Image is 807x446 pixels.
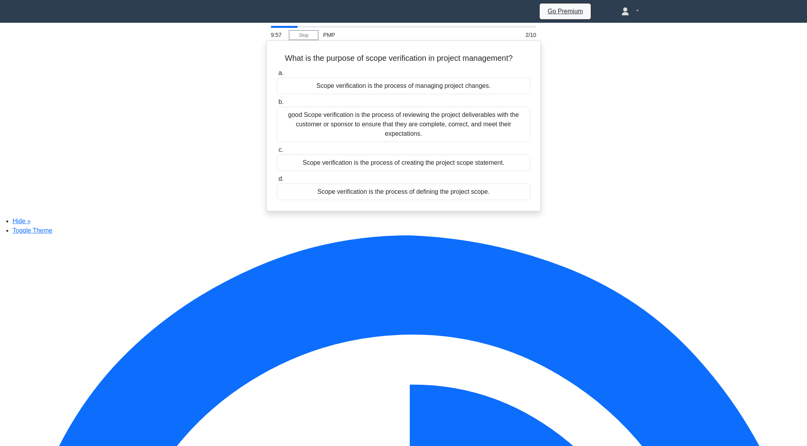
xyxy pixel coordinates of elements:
[276,53,531,64] h5: What is the purpose of scope verification in project management?
[13,218,31,224] a: Hide »
[278,98,283,105] span: b.
[495,28,541,42] div: 2/10
[278,146,283,153] span: c.
[543,6,588,16] a: Go Premium
[266,28,289,42] div: 9:57
[278,175,283,182] span: d.
[318,28,426,42] div: PMP
[277,78,530,94] div: Scope verification is the process of managing project changes.
[289,30,318,40] a: Stop
[278,69,283,76] span: a.
[277,155,530,171] div: Scope verification is the process of creating the project scope statement.
[277,107,530,142] div: good Scope verification is the process of reviewing the project deliverables with the customer or...
[277,184,530,200] div: Scope verification is the process of defining the project scope.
